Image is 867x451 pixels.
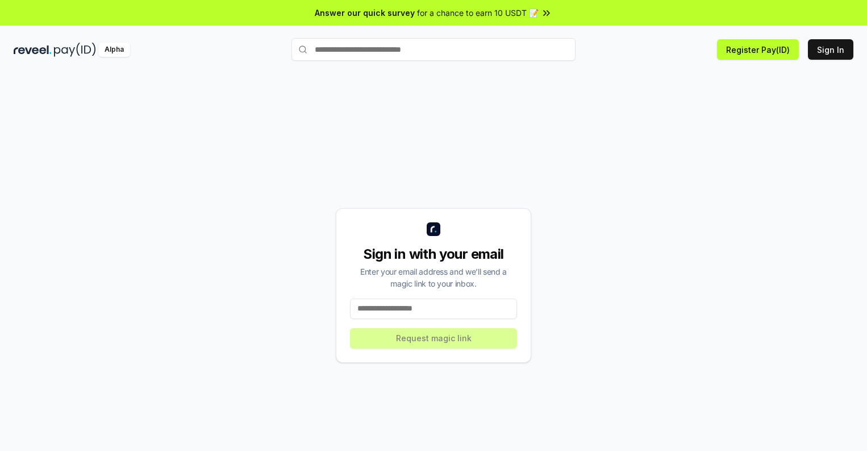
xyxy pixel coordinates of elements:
img: pay_id [54,43,96,57]
div: Alpha [98,43,130,57]
div: Sign in with your email [350,245,517,263]
img: logo_small [427,222,440,236]
button: Register Pay(ID) [717,39,799,60]
button: Sign In [808,39,853,60]
img: reveel_dark [14,43,52,57]
div: Enter your email address and we’ll send a magic link to your inbox. [350,266,517,289]
span: for a chance to earn 10 USDT 📝 [417,7,539,19]
span: Answer our quick survey [315,7,415,19]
